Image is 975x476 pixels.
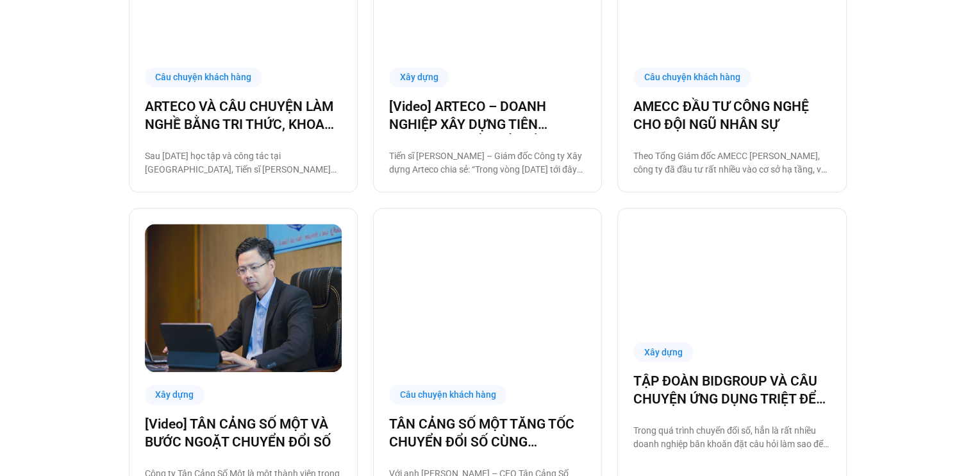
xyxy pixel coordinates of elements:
[389,98,586,133] a: [Video] ARTECO – DOANH NGHIỆP XÂY DỰNG TIÊN PHONG CHUYỂN ĐỔI SỐ
[633,98,830,133] a: AMECC ĐẦU TƯ CÔNG NGHỆ CHO ĐỘI NGŨ NHÂN SỰ
[633,342,694,362] div: Xây dựng
[389,415,586,451] a: TÂN CẢNG SỐ MỘT TĂNG TỐC CHUYỂN ĐỔI SỐ CÙNG [DOMAIN_NAME]
[633,372,830,408] a: TẬP ĐOÀN BIDGROUP VÀ CÂU CHUYỆN ỨNG DỤNG TRIỆT ĐỂ CÔNG NGHỆ BASE TRONG VẬN HÀNH & QUẢN TRỊ
[145,67,263,87] div: Câu chuyện khách hàng
[633,149,830,176] p: Theo Tổng Giám đốc AMECC [PERSON_NAME], công ty đã đầu tư rất nhiều vào cơ sở hạ tầng, vật chất v...
[145,385,205,405] div: Xây dựng
[389,385,507,405] div: Câu chuyện khách hàng
[633,67,751,87] div: Câu chuyện khách hàng
[145,415,342,451] a: [Video] TÂN CẢNG SỐ MỘT VÀ BƯỚC NGOẶT CHUYỂN ĐỔI SỐ
[145,98,342,133] a: ARTECO VÀ CÂU CHUYỆN LÀM NGHỀ BẰNG TRI THỨC, KHOA HỌC VÀ CÔNG NGHỆ
[145,149,342,176] p: Sau [DATE] học tập và công tác tại [GEOGRAPHIC_DATA], Tiến sĩ [PERSON_NAME] trở về [GEOGRAPHIC_DA...
[389,67,449,87] div: Xây dựng
[633,424,830,451] p: Trong quá trình chuyển đổi số, hẳn là rất nhiều doanh nghiệp băn khoăn đặt câu hỏi làm sao để tri...
[389,149,586,176] p: Tiến sĩ [PERSON_NAME] – Giám đốc Công ty Xây dựng Arteco chia sẻ: “Trong vòng [DATE] tới đây và t...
